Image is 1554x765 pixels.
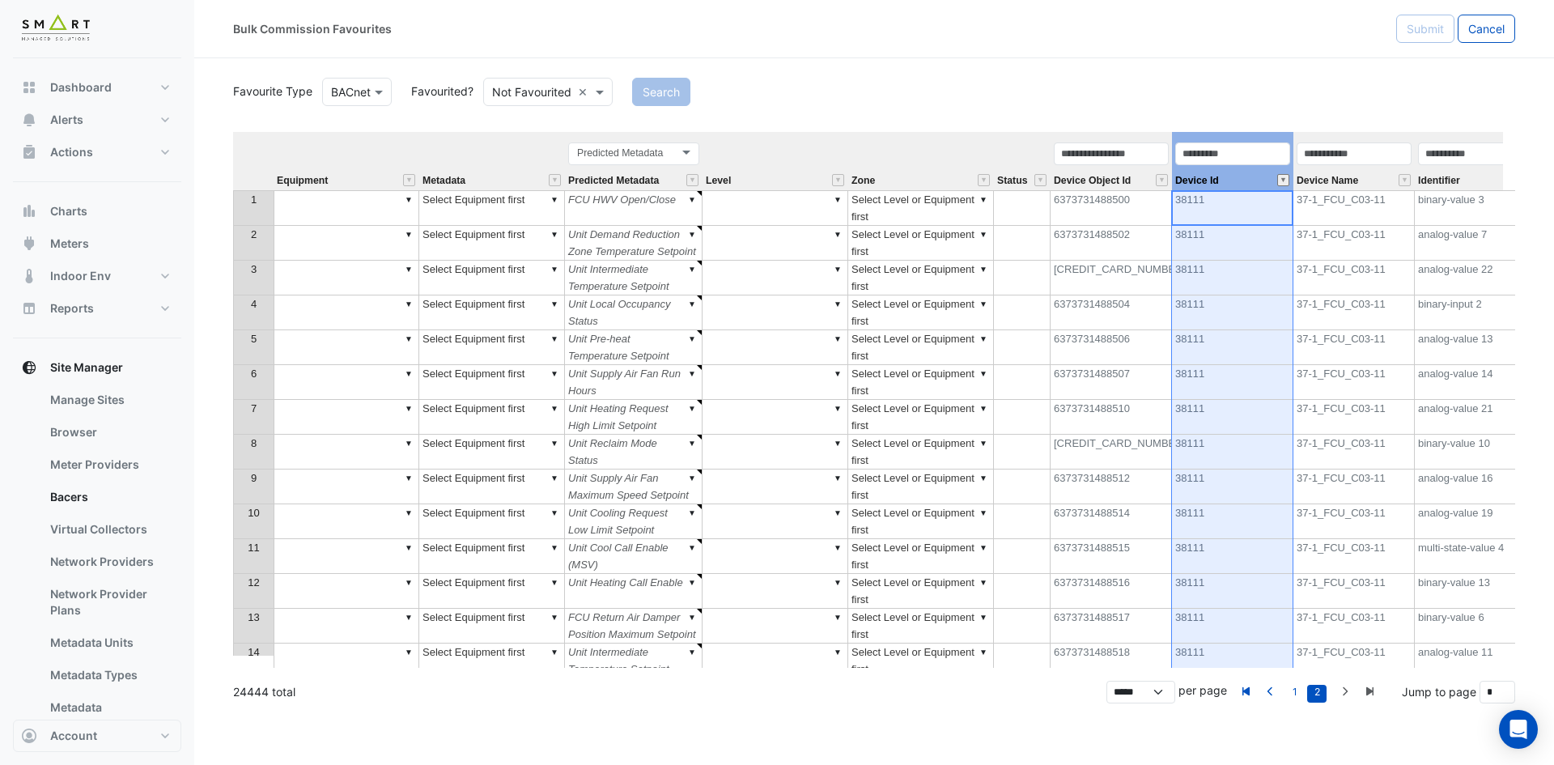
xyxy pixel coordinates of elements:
[1415,400,1536,435] td: analog-value 21
[419,574,565,609] td: Select Equipment first
[565,504,703,539] td: Unit Cooling Request Low Limit Setpoint
[402,470,415,487] div: ▼
[13,104,181,136] button: Alerts
[248,611,259,623] span: 13
[1172,504,1293,539] td: 38111
[1051,365,1172,400] td: 6373731488507
[1293,190,1415,226] td: 37-1_FCU_C03-11
[419,365,565,400] td: Select Equipment first
[1172,330,1293,365] td: 38111
[37,416,181,448] a: Browser
[686,261,698,278] div: ▼
[248,576,259,589] span: 12
[706,176,731,186] span: Level
[565,261,703,295] td: Unit Intermediate Temperature Setpoint
[402,435,415,452] div: ▼
[402,574,415,591] div: ▼
[686,191,698,208] div: ▼
[1293,644,1415,678] td: 37-1_FCU_C03-11
[848,295,994,330] td: Select Level or Equipment first
[1415,261,1536,295] td: analog-value 22
[686,330,698,347] div: ▼
[248,646,259,658] span: 14
[1258,682,1283,703] a: Previous
[1293,400,1415,435] td: 37-1_FCU_C03-11
[1051,644,1172,678] td: 6373731488518
[831,261,844,278] div: ▼
[37,448,181,481] a: Meter Providers
[848,435,994,470] td: Select Level or Equipment first
[1415,470,1536,504] td: analog-value 16
[21,359,37,376] app-icon: Site Manager
[13,720,181,752] button: Account
[37,546,181,578] a: Network Providers
[997,176,1027,186] span: Status
[1415,435,1536,470] td: binary-value 10
[277,176,328,186] span: Equipment
[565,295,703,330] td: Unit Local Occupancy Status
[13,260,181,292] button: Indoor Env
[21,112,37,128] app-icon: Alerts
[1172,226,1293,261] td: 38111
[548,609,561,626] div: ▼
[548,330,561,347] div: ▼
[50,203,87,219] span: Charts
[977,295,990,312] div: ▼
[1172,295,1293,330] td: 38111
[848,470,994,504] td: Select Level or Equipment first
[565,470,703,504] td: Unit Supply Air Fan Maximum Speed Setpoint
[419,190,565,226] td: Select Equipment first
[831,609,844,626] div: ▼
[21,203,37,219] app-icon: Charts
[1172,400,1293,435] td: 38111
[419,504,565,539] td: Select Equipment first
[686,470,698,487] div: ▼
[37,627,181,659] a: Metadata Units
[1415,574,1536,609] td: binary-value 13
[548,435,561,452] div: ▼
[1415,330,1536,365] td: analog-value 13
[37,513,181,546] a: Virtual Collectors
[1172,539,1293,574] td: 38111
[565,330,703,365] td: Unit Pre-heat Temperature Setpoint
[548,295,561,312] div: ▼
[831,644,844,661] div: ▼
[565,644,703,678] td: Unit Intermediate Temperature Setpoint
[50,236,89,252] span: Meters
[1172,261,1293,295] td: 38111
[848,504,994,539] td: Select Level or Equipment first
[977,330,990,347] div: ▼
[548,470,561,487] div: ▼
[50,728,97,744] span: Account
[1051,539,1172,574] td: 6373731488515
[1051,609,1172,644] td: 6373731488517
[977,365,990,382] div: ▼
[831,191,844,208] div: ▼
[37,691,181,724] a: Metadata
[1415,365,1536,400] td: analog-value 14
[419,295,565,330] td: Select Equipment first
[251,402,257,414] span: 7
[1468,22,1505,36] span: Cancel
[251,263,257,275] span: 3
[686,295,698,312] div: ▼
[1293,365,1415,400] td: 37-1_FCU_C03-11
[1051,190,1172,226] td: 6373731488500
[251,228,257,240] span: 2
[831,574,844,591] div: ▼
[1175,176,1219,186] span: Device Id
[419,470,565,504] td: Select Equipment first
[1499,710,1538,749] div: Open Intercom Messenger
[977,261,990,278] div: ▼
[548,261,561,278] div: ▼
[233,20,392,37] div: Bulk Commission Favourites
[686,435,698,452] div: ▼
[1172,435,1293,470] td: 38111
[977,435,990,452] div: ▼
[851,176,875,186] span: Zone
[1415,539,1536,574] td: multi-state-value 4
[37,578,181,627] a: Network Provider Plans
[977,574,990,591] div: ▼
[37,659,181,691] a: Metadata Types
[1293,295,1415,330] td: 37-1_FCU_C03-11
